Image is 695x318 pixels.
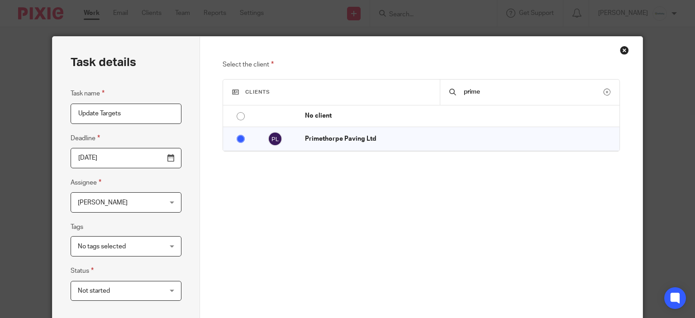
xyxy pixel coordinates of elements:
p: Primethorpe Paving Ltd [305,134,614,143]
input: Task name [71,104,181,124]
span: Not started [78,288,110,294]
label: Task name [71,88,105,99]
label: Tags [71,223,83,232]
span: [PERSON_NAME] [78,199,128,206]
label: Deadline [71,133,100,143]
span: Clients [245,90,270,95]
p: Select the client [223,59,620,70]
label: Status [71,266,94,276]
label: Assignee [71,177,101,188]
span: No tags selected [78,243,126,250]
div: Close this dialog window [620,46,629,55]
input: Search... [463,87,603,97]
input: Pick a date [71,148,181,168]
p: No client [305,111,614,120]
img: svg%3E [268,132,282,146]
h2: Task details [71,55,136,70]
